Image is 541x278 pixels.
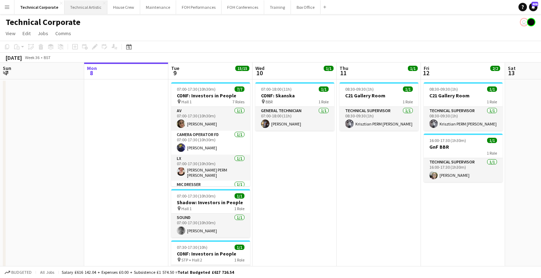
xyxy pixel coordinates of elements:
[171,82,250,186] app-job-card: 07:00-17:30 (10h30m)7/7CONF: Investors in People Hall 17 RolesAV1/107:00-17:30 (10h30m)[PERSON_NA...
[55,30,71,37] span: Comms
[324,72,333,77] div: 1 Job
[4,269,33,276] button: Budgeted
[39,270,56,275] span: All jobs
[345,86,374,92] span: 08:30-09:30 (1h)
[254,69,265,77] span: 10
[52,29,74,38] a: Comms
[171,251,250,257] h3: CONF: Investors in People
[266,99,273,104] span: BBR
[171,65,179,71] span: Tue
[424,82,503,131] app-job-card: 08:30-09:30 (1h)1/1C21 Gallery Room1 RoleTechnical Supervisor1/108:30-09:30 (1h)Krisztian PERM [P...
[23,55,41,60] span: Week 36
[487,86,497,92] span: 1/1
[520,18,528,26] app-user-avatar: Liveforce Admin
[424,134,503,182] app-job-card: 16:00-17:30 (1h30m)1/1GnF BBR1 RoleTechnical Supervisor1/116:00-17:30 (1h30m)[PERSON_NAME]
[255,82,334,131] app-job-card: 07:00-18:00 (11h)1/1CONF: Skanska BBR1 RoleGeneral Technician1/107:00-18:00 (11h)[PERSON_NAME]
[234,257,244,263] span: 1 Role
[177,86,216,92] span: 07:00-17:30 (10h30m)
[408,72,417,77] div: 1 Job
[181,206,192,211] span: Hall 1
[423,69,429,77] span: 12
[178,270,234,275] span: Total Budgeted £617 716.54
[3,65,11,71] span: Sun
[487,150,497,156] span: 1 Role
[38,30,48,37] span: Jobs
[507,69,516,77] span: 13
[424,158,503,182] app-card-role: Technical Supervisor1/116:00-17:30 (1h30m)[PERSON_NAME]
[86,69,97,77] span: 8
[14,0,64,14] button: Technical Corporate
[44,55,51,60] div: BST
[340,82,418,131] app-job-card: 08:30-09:30 (1h)1/1C21 Gallery Room1 RoleTechnical Supervisor1/108:30-09:30 (1h)Krisztian PERM [P...
[291,0,321,14] button: Box Office
[6,30,15,37] span: View
[171,131,250,155] app-card-role: Camera Operator FD1/107:00-17:30 (10h30m)[PERSON_NAME]
[177,193,216,199] span: 07:00-17:30 (10h30m)
[424,65,429,71] span: Fri
[235,66,249,71] span: 15/15
[6,54,22,61] div: [DATE]
[324,66,334,71] span: 1/1
[403,99,413,104] span: 1 Role
[171,107,250,131] app-card-role: AV1/107:00-17:30 (10h30m)[PERSON_NAME]
[62,270,234,275] div: Salary £616 142.04 + Expenses £0.00 + Subsistence £1 574.50 =
[140,0,176,14] button: Maintenance
[424,144,503,150] h3: GnF BBR
[531,2,538,6] span: 406
[338,69,348,77] span: 11
[340,107,418,131] app-card-role: Technical Supervisor1/108:30-09:30 (1h)Krisztian PERM [PERSON_NAME]
[424,107,503,131] app-card-role: Technical Supervisor1/108:30-09:30 (1h)Krisztian PERM [PERSON_NAME]
[261,86,292,92] span: 07:00-18:00 (11h)
[181,99,192,104] span: Hall 1
[171,92,250,99] h3: CONF: Investors in People
[490,66,500,71] span: 2/2
[340,92,418,99] h3: C21 Gallery Room
[264,0,291,14] button: Training
[255,107,334,131] app-card-role: General Technician1/107:00-18:00 (11h)[PERSON_NAME]
[171,199,250,206] h3: Shadow: Investors in People
[319,86,329,92] span: 1/1
[408,66,418,71] span: 1/1
[23,30,31,37] span: Edit
[87,65,97,71] span: Mon
[35,29,51,38] a: Jobs
[255,92,334,99] h3: CONF: Skanska
[491,72,502,77] div: 2 Jobs
[235,245,244,250] span: 1/1
[107,0,140,14] button: House Crew
[508,65,516,71] span: Sat
[429,138,466,143] span: 16:00-17:30 (1h30m)
[181,257,202,263] span: STP + Hall 2
[318,99,329,104] span: 1 Role
[2,69,11,77] span: 7
[527,18,535,26] app-user-avatar: Gabrielle Barr
[177,245,207,250] span: 07:30-17:30 (10h)
[236,72,249,77] div: 4 Jobs
[424,92,503,99] h3: C21 Gallery Room
[487,99,497,104] span: 1 Role
[3,29,18,38] a: View
[64,0,107,14] button: Technical Artistic
[403,86,413,92] span: 1/1
[171,181,250,205] app-card-role: Mic Dresser1/1
[529,3,537,11] a: 406
[235,193,244,199] span: 1/1
[11,270,32,275] span: Budgeted
[20,29,33,38] a: Edit
[340,65,348,71] span: Thu
[429,86,458,92] span: 08:30-09:30 (1h)
[176,0,222,14] button: FOH Performances
[232,99,244,104] span: 7 Roles
[6,17,80,27] h1: Technical Corporate
[487,138,497,143] span: 1/1
[171,189,250,238] app-job-card: 07:00-17:30 (10h30m)1/1Shadow: Investors in People Hall 11 RoleSound1/107:00-17:30 (10h30m)[PERSO...
[235,86,244,92] span: 7/7
[234,206,244,211] span: 1 Role
[171,214,250,238] app-card-role: Sound1/107:00-17:30 (10h30m)[PERSON_NAME]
